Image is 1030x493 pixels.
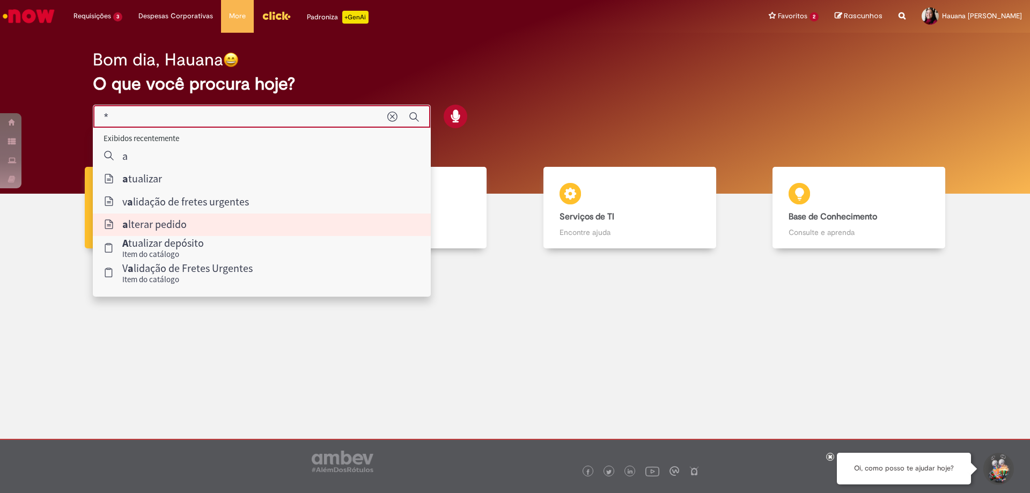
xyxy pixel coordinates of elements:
[606,469,612,475] img: logo_footer_twitter.png
[113,12,122,21] span: 3
[628,469,633,475] img: logo_footer_linkedin.png
[585,469,591,475] img: logo_footer_facebook.png
[138,11,213,21] span: Despesas Corporativas
[229,11,246,21] span: More
[789,227,929,238] p: Consulte e aprenda
[73,11,111,21] span: Requisições
[645,464,659,478] img: logo_footer_youtube.png
[307,11,369,24] div: Padroniza
[835,11,882,21] a: Rascunhos
[837,453,971,484] div: Oi, como posso te ajudar hoje?
[745,167,974,249] a: Base de Conhecimento Consulte e aprenda
[778,11,807,21] span: Favoritos
[844,11,882,21] span: Rascunhos
[669,466,679,476] img: logo_footer_workplace.png
[982,453,1014,485] button: Iniciar Conversa de Suporte
[942,11,1022,20] span: Hauana [PERSON_NAME]
[342,11,369,24] p: +GenAi
[789,211,877,222] b: Base de Conhecimento
[262,8,291,24] img: click_logo_yellow_360x200.png
[560,211,614,222] b: Serviços de TI
[93,50,223,69] h2: Bom dia, Hauana
[560,227,700,238] p: Encontre ajuda
[93,75,938,93] h2: O que você procura hoje?
[312,451,373,472] img: logo_footer_ambev_rotulo_gray.png
[810,12,819,21] span: 2
[1,5,56,27] img: ServiceNow
[56,167,286,249] a: Tirar dúvidas Tirar dúvidas com Lupi Assist e Gen Ai
[515,167,745,249] a: Serviços de TI Encontre ajuda
[223,52,239,68] img: happy-face.png
[689,466,699,476] img: logo_footer_naosei.png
